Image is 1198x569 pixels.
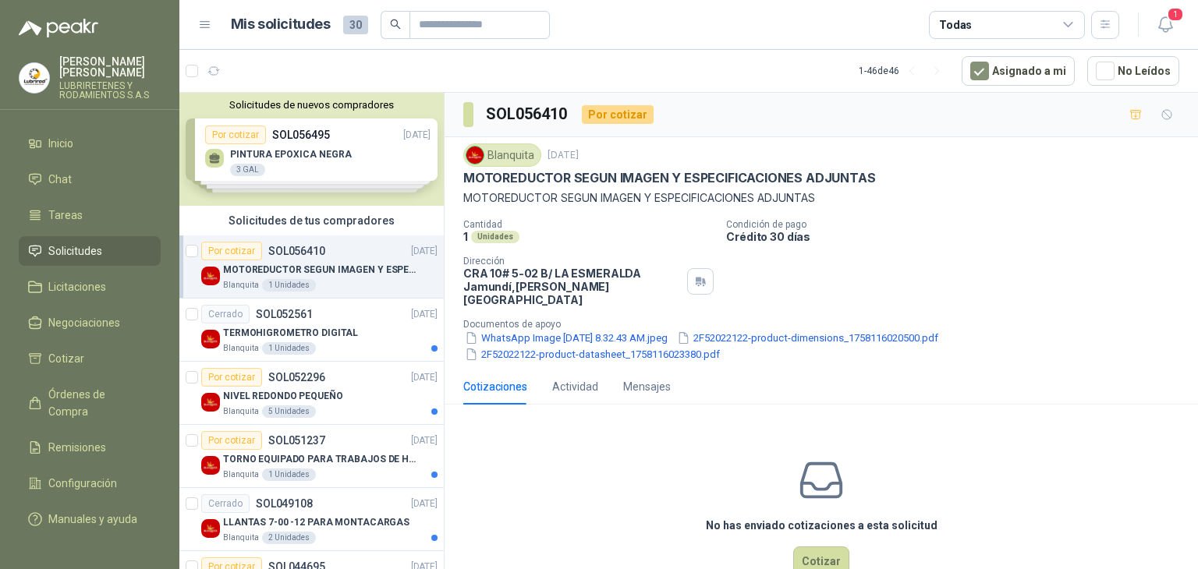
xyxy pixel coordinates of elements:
[48,386,146,420] span: Órdenes de Compra
[19,308,161,338] a: Negociaciones
[463,346,721,362] button: 2F52022122-product-datasheet_1758116023380.pdf
[411,433,438,448] p: [DATE]
[223,342,259,355] p: Blanquita
[726,230,1192,243] p: Crédito 30 días
[411,244,438,259] p: [DATE]
[179,299,444,362] a: CerradoSOL052561[DATE] Company LogoTERMOHIGROMETRO DIGITALBlanquita1 Unidades
[223,279,259,292] p: Blanquita
[223,452,417,467] p: TORNO EQUIPADO PARA TRABAJOS DE HASTA 1 METRO DE PRIMER O SEGUNDA MANO
[48,242,102,260] span: Solicitudes
[48,314,120,331] span: Negociaciones
[463,143,541,167] div: Blanquita
[390,19,401,30] span: search
[19,129,161,158] a: Inicio
[268,246,325,256] p: SOL056410
[179,488,444,551] a: CerradoSOL049108[DATE] Company LogoLLANTAS 7-00 -12 PARA MONTACARGASBlanquita2 Unidades
[962,56,1075,86] button: Asignado a mi
[48,207,83,224] span: Tareas
[201,456,220,475] img: Company Logo
[706,517,937,534] h3: No has enviado cotizaciones a esta solicitud
[223,532,259,544] p: Blanquita
[19,164,161,194] a: Chat
[463,330,669,346] button: WhatsApp Image [DATE] 8.32.43 AM.jpeg
[19,19,98,37] img: Logo peakr
[582,105,654,124] div: Por cotizar
[463,189,1179,207] p: MOTOREDUCTOR SEGUN IMAGEN Y ESPECIFICACIONES ADJUNTAS
[223,468,259,481] p: Blanquita
[463,230,468,243] p: 1
[201,242,262,260] div: Por cotizar
[463,219,714,230] p: Cantidad
[486,102,569,126] h3: SOL056410
[201,393,220,412] img: Company Logo
[201,330,220,348] img: Company Logo
[19,63,49,93] img: Company Logo
[201,494,250,513] div: Cerrado
[19,344,161,373] a: Cotizar
[463,256,681,267] p: Dirección
[19,468,161,498] a: Configuración
[256,498,313,509] p: SOL049108
[179,235,444,299] a: Por cotizarSOL056410[DATE] Company LogoMOTOREDUCTOR SEGUN IMAGEN Y ESPECIFICACIONES ADJUNTASBlanq...
[59,56,161,78] p: [PERSON_NAME] [PERSON_NAME]
[262,405,316,418] div: 5 Unidades
[223,263,417,277] p: MOTOREDUCTOR SEGUN IMAGEN Y ESPECIFICACIONES ADJUNTAS
[262,279,316,292] div: 1 Unidades
[201,368,262,387] div: Por cotizar
[179,93,444,206] div: Solicitudes de nuevos compradoresPor cotizarSOL056495[DATE] PINTURA EPOXICA NEGRA3 GALPor cotizar...
[262,532,316,544] div: 2 Unidades
[19,504,161,534] a: Manuales y ayuda
[48,135,73,152] span: Inicio
[262,468,316,481] div: 1 Unidades
[186,99,438,111] button: Solicitudes de nuevos compradores
[19,380,161,426] a: Órdenes de Compra
[256,309,313,320] p: SOL052561
[19,200,161,230] a: Tareas
[48,278,106,295] span: Licitaciones
[939,16,972,34] div: Todas
[19,236,161,266] a: Solicitudes
[223,515,409,530] p: LLANTAS 7-00 -12 PARA MONTACARGAS
[411,370,438,385] p: [DATE]
[463,319,1192,330] p: Documentos de apoyo
[268,372,325,383] p: SOL052296
[463,378,527,395] div: Cotizaciones
[179,206,444,235] div: Solicitudes de tus compradores
[1167,7,1184,22] span: 1
[463,267,681,306] p: CRA 10# 5-02 B/ LA ESMERALDA Jamundí , [PERSON_NAME][GEOGRAPHIC_DATA]
[675,330,940,346] button: 2F52022122-product-dimensions_1758116020500.pdf
[48,439,106,456] span: Remisiones
[463,170,875,186] p: MOTOREDUCTOR SEGUN IMAGEN Y ESPECIFICACIONES ADJUNTAS
[201,519,220,538] img: Company Logo
[623,378,671,395] div: Mensajes
[411,307,438,322] p: [DATE]
[179,425,444,488] a: Por cotizarSOL051237[DATE] Company LogoTORNO EQUIPADO PARA TRABAJOS DE HASTA 1 METRO DE PRIMER O ...
[223,326,358,341] p: TERMOHIGROMETRO DIGITAL
[201,267,220,285] img: Company Logo
[19,433,161,462] a: Remisiones
[1151,11,1179,39] button: 1
[1087,56,1179,86] button: No Leídos
[223,405,259,418] p: Blanquita
[859,58,949,83] div: 1 - 46 de 46
[201,431,262,450] div: Por cotizar
[411,497,438,511] p: [DATE]
[343,16,368,34] span: 30
[223,389,342,404] p: NIVEL REDONDO PEQUEÑO
[262,342,316,355] div: 1 Unidades
[48,475,117,492] span: Configuración
[59,81,161,100] p: LUBRIRETENES Y RODAMIENTOS S.A.S
[268,435,325,446] p: SOL051237
[726,219,1192,230] p: Condición de pago
[179,362,444,425] a: Por cotizarSOL052296[DATE] Company LogoNIVEL REDONDO PEQUEÑOBlanquita5 Unidades
[201,305,250,323] div: Cerrado
[466,147,484,164] img: Company Logo
[48,171,72,188] span: Chat
[552,378,598,395] div: Actividad
[19,272,161,302] a: Licitaciones
[548,148,579,163] p: [DATE]
[471,231,519,243] div: Unidades
[231,13,331,36] h1: Mis solicitudes
[48,511,137,528] span: Manuales y ayuda
[48,350,84,367] span: Cotizar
